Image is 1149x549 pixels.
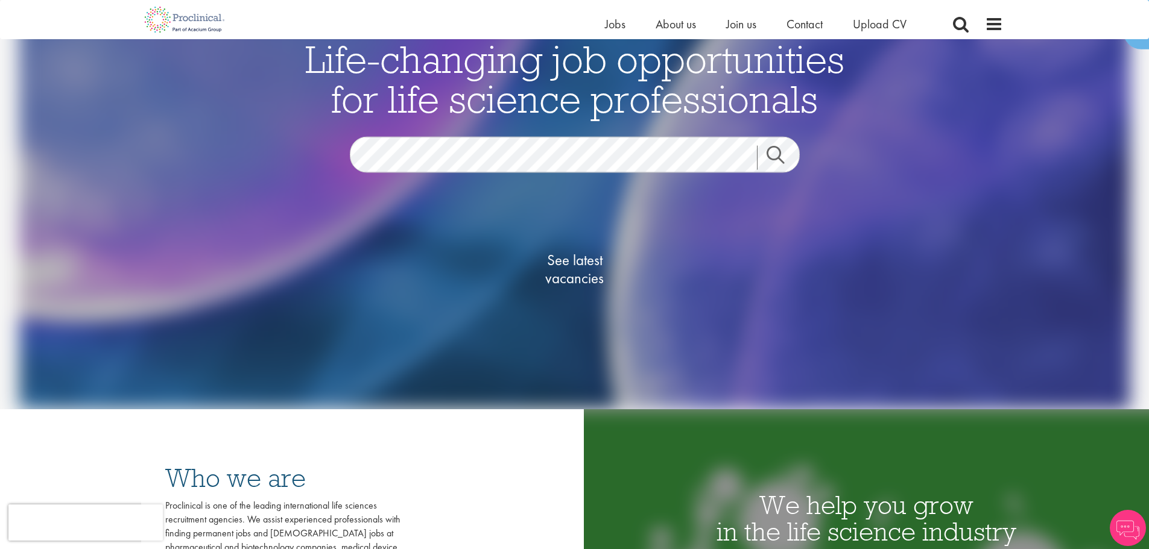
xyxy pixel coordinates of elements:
a: Upload CV [853,16,907,32]
iframe: reCAPTCHA [8,504,163,541]
span: Life-changing job opportunities for life science professionals [305,35,844,123]
h3: Who we are [165,465,400,491]
a: Join us [726,16,756,32]
a: See latestvacancies [514,203,635,336]
a: Contact [787,16,823,32]
a: Job search submit button [757,146,809,170]
img: Chatbot [1110,510,1146,546]
a: Jobs [605,16,625,32]
span: See latest vacancies [514,251,635,287]
a: About us [656,16,696,32]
